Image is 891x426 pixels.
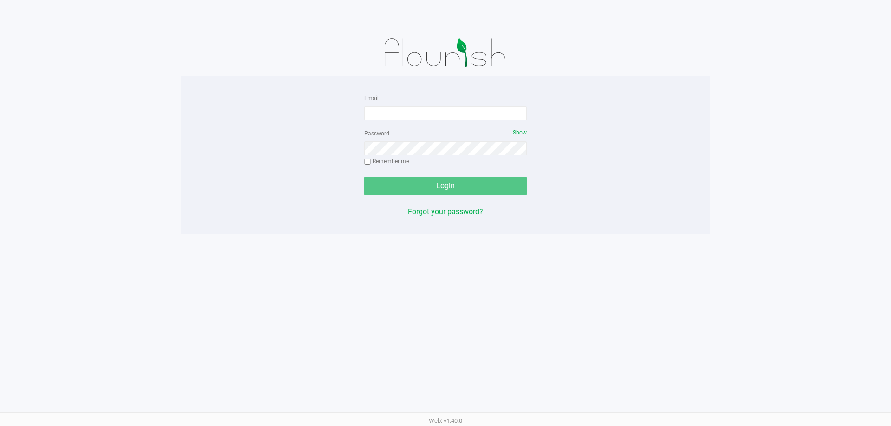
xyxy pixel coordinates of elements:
span: Show [513,129,527,136]
label: Email [364,94,379,102]
span: Web: v1.40.0 [429,417,462,424]
button: Forgot your password? [408,206,483,217]
label: Password [364,129,389,138]
label: Remember me [364,157,409,165]
input: Remember me [364,159,371,165]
